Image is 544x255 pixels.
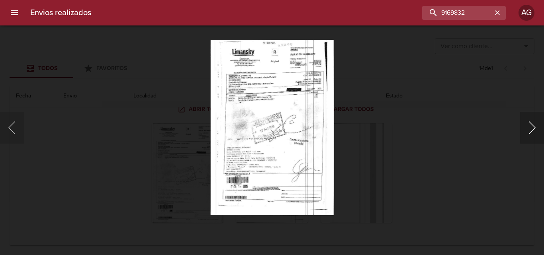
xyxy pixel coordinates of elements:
[30,6,91,19] h6: Envios realizados
[520,112,544,144] button: Siguiente
[422,6,492,20] input: buscar
[210,40,334,215] img: Image
[519,5,534,21] div: AG
[519,5,534,21] div: Abrir información de usuario
[5,3,24,22] button: menu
